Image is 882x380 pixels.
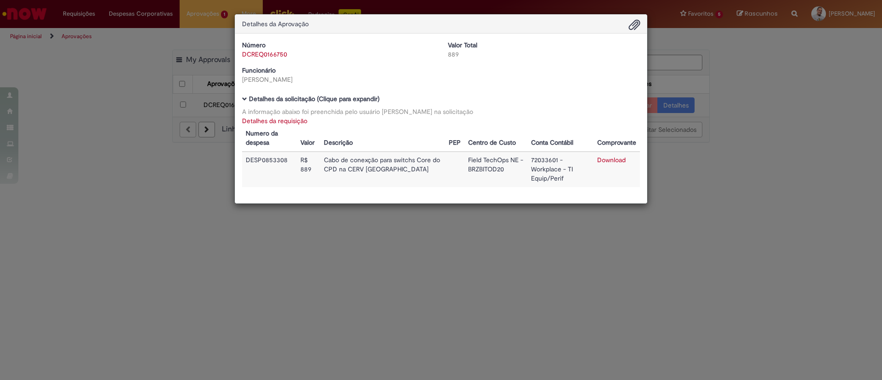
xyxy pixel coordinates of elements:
[242,117,307,125] a: Detalhes da requisição
[242,50,287,58] a: DCREQ0166750
[527,125,594,152] th: Conta Contábil
[242,41,266,49] b: Número
[320,152,445,187] td: Cabo de conexção para switchs Core do CPD na CERV [GEOGRAPHIC_DATA]
[242,20,309,28] span: Detalhes da Aprovação
[594,125,640,152] th: Comprovante
[448,50,640,59] div: 889
[320,125,445,152] th: Descrição
[242,125,297,152] th: Numero da despesa
[445,125,464,152] th: PEP
[242,107,640,116] div: A informação abaixo foi preenchida pelo usuário [PERSON_NAME] na solicitação
[242,75,434,84] div: [PERSON_NAME]
[464,125,527,152] th: Centro de Custo
[297,125,320,152] th: Valor
[597,156,626,164] a: Download
[448,41,477,49] b: Valor Total
[242,96,640,102] h5: Detalhes da solicitação (Clique para expandir)
[249,95,379,103] b: Detalhes da solicitação (Clique para expandir)
[242,66,276,74] b: Funcionário
[527,152,594,187] td: 72033601 - Workplace - TI Equip/Perif
[464,152,527,187] td: Field TechOps NE - BRZBITOD20
[297,152,320,187] td: R$ 889
[242,152,297,187] td: DESP0853308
